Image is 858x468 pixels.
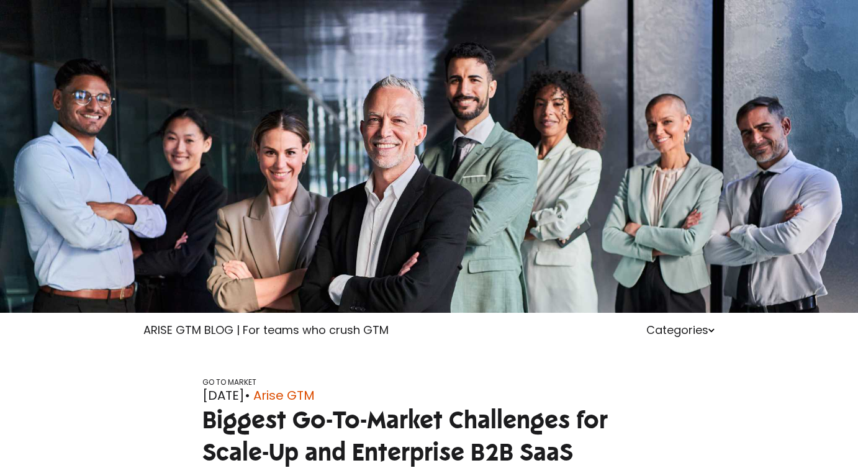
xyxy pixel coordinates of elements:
a: Arise GTM [253,386,315,405]
span: Biggest Go-To-Market Challenges for Scale-Up and Enterprise B2B SaaS [202,405,608,467]
a: GO TO MARKET [202,377,256,387]
div: [DATE] [202,386,656,405]
a: ARISE GTM BLOG | For teams who crush GTM [143,322,389,338]
a: Categories [646,322,715,338]
iframe: Chat Widget [796,408,858,468]
span: • [245,387,250,404]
